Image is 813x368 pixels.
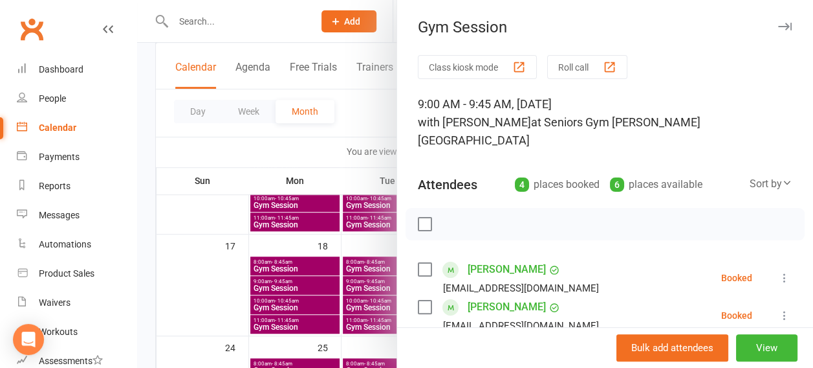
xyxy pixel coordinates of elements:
a: Workouts [17,317,136,347]
div: Product Sales [39,268,94,279]
div: Dashboard [39,64,83,75]
div: Open Intercom Messenger [13,324,44,355]
div: Workouts [39,327,78,337]
a: Automations [17,230,136,259]
div: Booked [721,311,752,320]
a: People [17,84,136,113]
a: Calendar [17,113,136,143]
span: at Seniors Gym [PERSON_NAME][GEOGRAPHIC_DATA] [418,115,700,147]
div: places available [610,176,702,194]
div: Sort by [750,176,792,192]
div: [EMAIL_ADDRESS][DOMAIN_NAME] [443,317,599,334]
button: View [736,334,797,362]
div: 9:00 AM - 9:45 AM, [DATE] [418,95,792,150]
div: Attendees [418,176,477,194]
div: Messages [39,210,80,220]
a: Product Sales [17,259,136,288]
button: Bulk add attendees [616,334,728,362]
div: places booked [515,176,600,194]
button: Class kiosk mode [418,55,537,79]
div: Waivers [39,297,70,308]
button: Roll call [547,55,627,79]
div: Booked [721,273,752,282]
div: [EMAIL_ADDRESS][DOMAIN_NAME] [443,280,599,297]
div: Payments [39,152,80,162]
div: 4 [515,178,529,192]
a: Reports [17,172,136,201]
div: Automations [39,239,91,249]
a: Messages [17,201,136,230]
a: [PERSON_NAME] [468,259,546,280]
div: Gym Session [397,18,813,36]
div: Calendar [39,122,76,133]
div: Reports [39,181,70,191]
a: [PERSON_NAME] [468,297,546,317]
div: People [39,93,66,104]
a: Waivers [17,288,136,317]
a: Payments [17,143,136,172]
span: with [PERSON_NAME] [418,115,531,129]
a: Clubworx [16,13,48,45]
div: Assessments [39,356,103,366]
div: 6 [610,178,624,192]
a: Dashboard [17,55,136,84]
